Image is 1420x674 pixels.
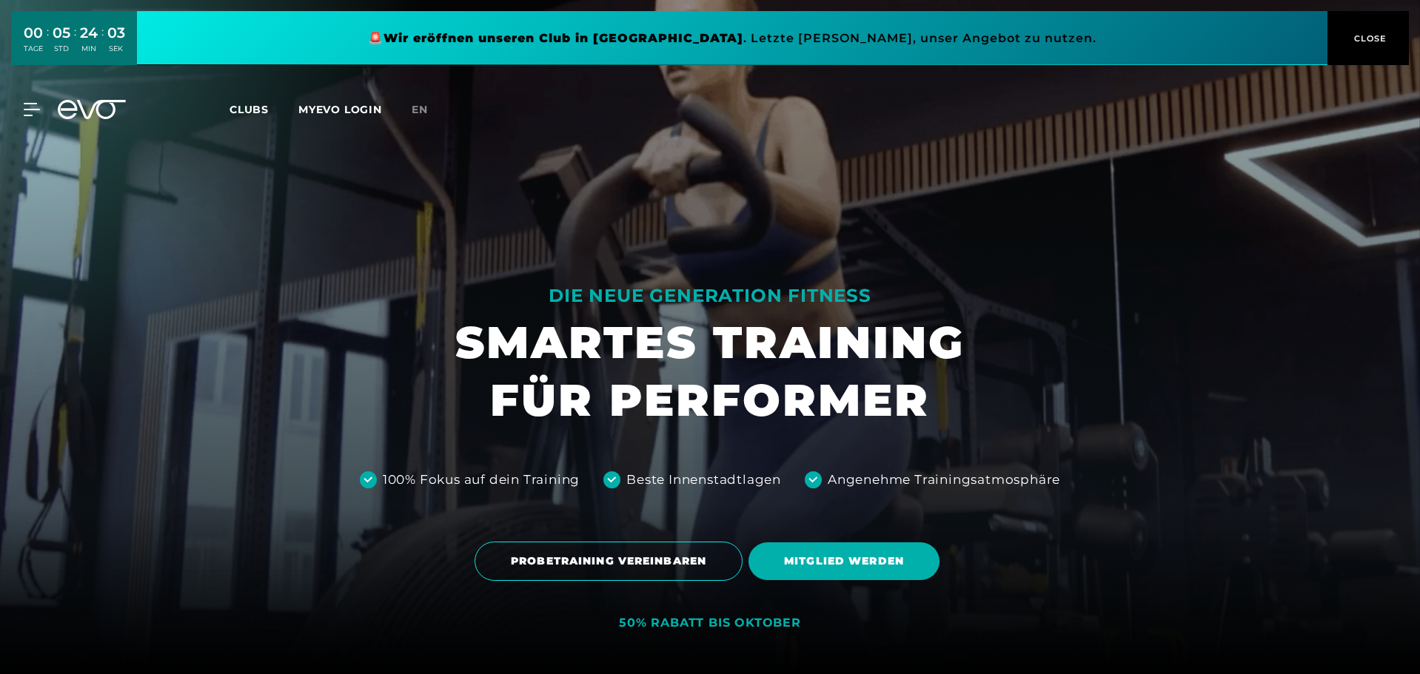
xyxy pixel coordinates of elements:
[47,24,49,63] div: :
[412,101,446,118] a: en
[1350,32,1387,45] span: CLOSE
[619,616,801,631] div: 50% RABATT BIS OKTOBER
[748,531,945,591] a: MITGLIED WERDEN
[107,22,125,44] div: 03
[828,471,1060,490] div: Angenehme Trainingsatmosphäre
[53,44,70,54] div: STD
[412,103,428,116] span: en
[53,22,70,44] div: 05
[24,44,43,54] div: TAGE
[230,102,298,116] a: Clubs
[455,284,965,308] div: DIE NEUE GENERATION FITNESS
[298,103,382,116] a: MYEVO LOGIN
[626,471,781,490] div: Beste Innenstadtlagen
[24,22,43,44] div: 00
[383,471,580,490] div: 100% Fokus auf dein Training
[74,24,76,63] div: :
[80,44,98,54] div: MIN
[80,22,98,44] div: 24
[784,553,904,569] span: MITGLIED WERDEN
[107,44,125,54] div: SEK
[101,24,104,63] div: :
[475,530,748,592] a: PROBETRAINING VEREINBAREN
[511,553,706,569] span: PROBETRAINING VEREINBAREN
[1327,11,1409,65] button: CLOSE
[455,314,965,429] h1: SMARTES TRAINING FÜR PERFORMER
[230,103,269,116] span: Clubs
